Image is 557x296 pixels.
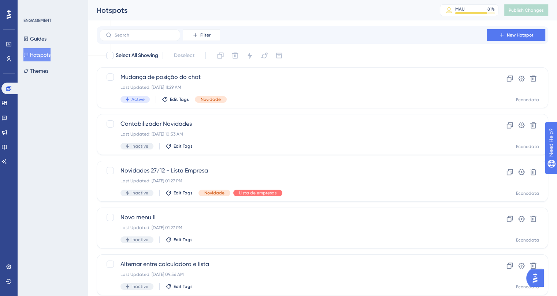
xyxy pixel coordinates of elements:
div: 81 % [487,6,495,12]
span: Novidade [201,96,221,102]
iframe: UserGuiding AI Assistant Launcher [526,267,548,289]
span: Inactive [131,237,148,243]
div: Last Updated: [DATE] 01:27 PM [120,225,466,231]
button: Edit Tags [166,284,193,289]
span: Novidades 27/12 - Lista Empresa [120,166,466,175]
div: ENGAGEMENT [23,18,51,23]
button: Themes [23,64,48,77]
span: Edit Tags [174,284,193,289]
div: Hotspots [97,5,422,15]
span: Novidade [204,190,224,196]
button: New Hotspot [487,29,545,41]
div: Last Updated: [DATE] 01:27 PM [120,178,466,184]
button: Edit Tags [166,237,193,243]
span: Publish Changes [509,7,544,13]
span: Edit Tags [174,143,193,149]
button: Publish Changes [504,4,548,16]
span: Alternar entre calculadora e lista [120,260,466,269]
div: Econodata [516,237,539,243]
div: Econodata [516,284,539,290]
button: Edit Tags [166,143,193,149]
div: Econodata [516,144,539,149]
span: Novo menu II [120,213,466,222]
span: Filter [200,32,211,38]
button: Edit Tags [162,96,189,102]
button: Guides [23,32,47,45]
span: Contabilizador Novidades [120,119,466,128]
button: Edit Tags [166,190,193,196]
span: Deselect [174,51,194,60]
span: Lista de empresas [239,190,276,196]
span: Need Help? [17,2,46,11]
span: Edit Tags [174,237,193,243]
button: Hotspots [23,48,51,61]
div: Last Updated: [DATE] 10:53 AM [120,131,466,137]
button: Filter [183,29,220,41]
div: Last Updated: [DATE] 11:29 AM [120,84,466,90]
span: New Hotspot [507,32,534,38]
span: Inactive [131,190,148,196]
div: MAU [455,6,465,12]
span: Active [131,96,145,102]
span: Edit Tags [174,190,193,196]
span: Edit Tags [170,96,189,102]
span: Inactive [131,284,148,289]
input: Search [115,33,174,38]
span: Mudança de posição do chat [120,73,466,81]
div: Econodata [516,190,539,196]
button: Deselect [167,49,201,62]
div: Last Updated: [DATE] 09:56 AM [120,272,466,277]
span: Select All Showing [116,51,158,60]
span: Inactive [131,143,148,149]
div: Econodata [516,97,539,103]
